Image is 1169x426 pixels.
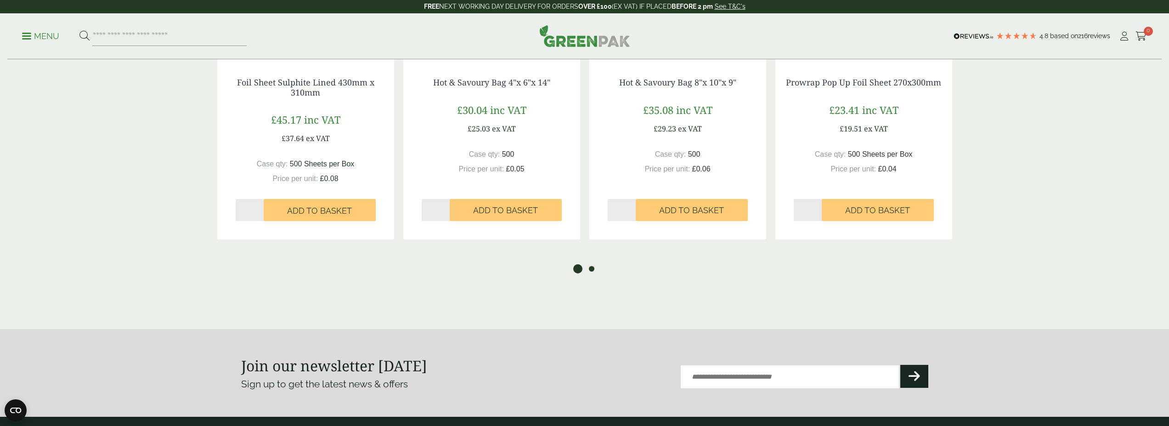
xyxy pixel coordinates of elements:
[840,124,844,134] span: £
[1118,32,1130,41] i: My Account
[424,3,439,10] strong: FREE
[848,150,913,158] span: 500 Sheets per Box
[539,25,630,47] img: GreenPak Supplies
[468,124,490,134] bdi: 25.03
[619,77,736,88] a: Hot & Savoury Bag 8"x 10"x 9"
[264,199,376,221] button: Add to Basket
[654,124,658,134] span: £
[878,165,882,173] span: £
[692,165,711,173] bdi: 0.06
[257,160,288,168] span: Case qty:
[306,133,330,143] span: ex VAT
[786,77,941,88] a: Prowrap Pop Up Foil Sheet 270x300mm
[457,103,487,117] bdi: 30.04
[1135,29,1147,43] a: 0
[654,124,676,134] bdi: 29.23
[492,124,516,134] span: ex VAT
[822,199,934,221] button: Add to Basket
[996,32,1037,40] div: 4.79 Stars
[587,264,596,273] button: 2 of 2
[840,124,862,134] bdi: 19.51
[678,124,702,134] span: ex VAT
[1039,32,1050,40] span: 4.8
[862,103,898,117] span: inc VAT
[22,31,59,42] p: Menu
[829,103,859,117] bdi: 23.41
[688,150,700,158] span: 500
[237,77,374,98] a: Foil Sheet Sulphite Lined 430mm x 310mm
[659,205,724,216] span: Add to Basket
[304,113,340,126] span: inc VAT
[320,175,339,182] bdi: 0.08
[1144,27,1153,36] span: 0
[643,103,673,117] bdi: 35.08
[469,150,500,158] span: Case qty:
[954,33,994,40] img: REVIEWS.io
[676,103,712,117] span: inc VAT
[715,3,745,10] a: See T&C's
[468,124,472,134] span: £
[506,165,525,173] bdi: 0.05
[1088,32,1110,40] span: reviews
[1050,32,1078,40] span: Based on
[320,175,324,182] span: £
[433,77,550,88] a: Hot & Savoury Bag 4"x 6"x 14"
[578,3,612,10] strong: OVER £100
[864,124,888,134] span: ex VAT
[502,150,514,158] span: 500
[878,165,897,173] bdi: 0.04
[282,133,286,143] span: £
[22,31,59,40] a: Menu
[506,165,510,173] span: £
[457,103,463,117] span: £
[272,175,318,182] span: Price per unit:
[644,165,690,173] span: Price per unit:
[490,103,526,117] span: inc VAT
[655,150,686,158] span: Case qty:
[458,165,504,173] span: Price per unit:
[1135,32,1147,41] i: Cart
[573,264,582,273] button: 1 of 2
[282,133,304,143] bdi: 37.64
[643,103,649,117] span: £
[241,377,550,392] p: Sign up to get the latest news & offers
[473,205,538,216] span: Add to Basket
[290,160,355,168] span: 500 Sheets per Box
[830,165,876,173] span: Price per unit:
[5,399,27,421] button: Open CMP widget
[845,205,910,216] span: Add to Basket
[672,3,713,10] strong: BEFORE 2 pm
[450,199,562,221] button: Add to Basket
[815,150,846,158] span: Case qty:
[241,356,427,375] strong: Join our newsletter [DATE]
[636,199,748,221] button: Add to Basket
[271,113,277,126] span: £
[1078,32,1088,40] span: 216
[271,113,301,126] bdi: 45.17
[829,103,835,117] span: £
[692,165,696,173] span: £
[287,206,352,216] span: Add to Basket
